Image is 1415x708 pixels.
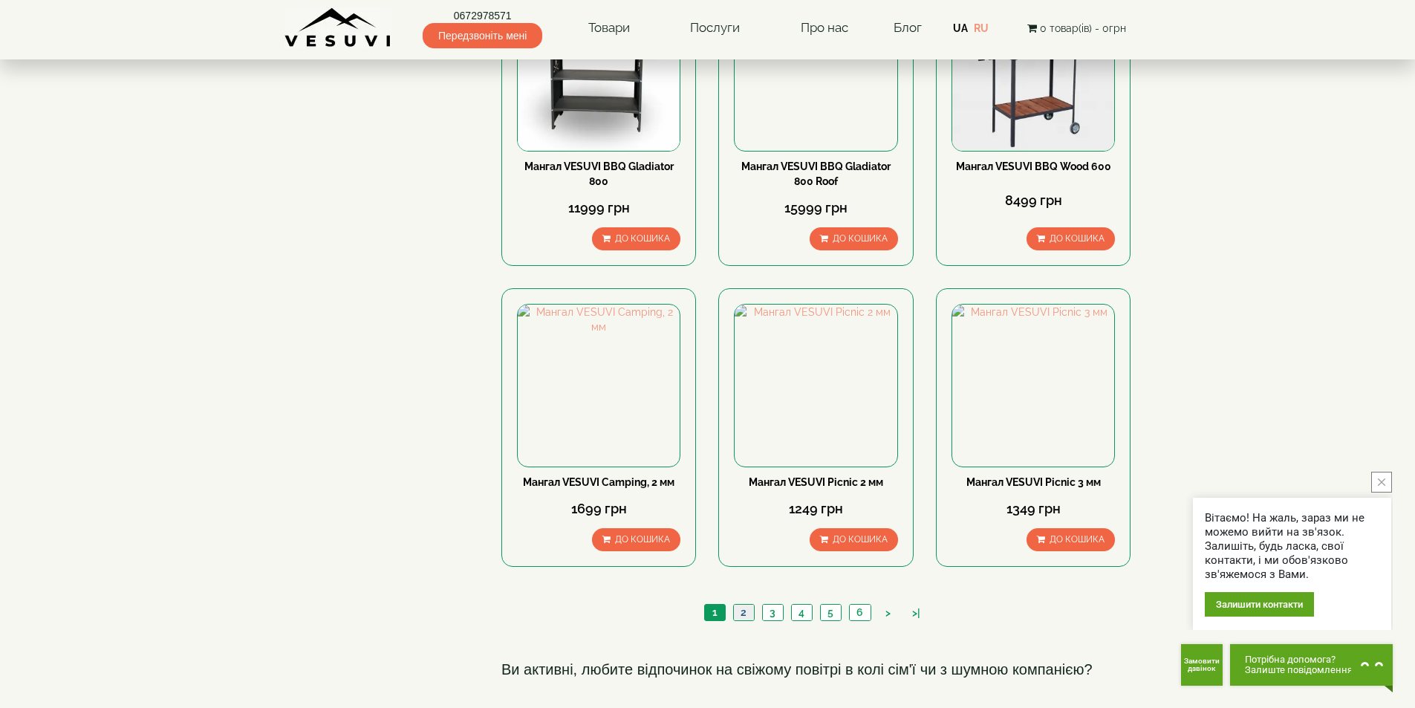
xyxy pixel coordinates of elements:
[952,191,1115,210] div: 8499 грн
[615,233,670,244] span: До кошика
[1181,644,1223,686] button: Get Call button
[517,198,680,218] div: 11999 грн
[734,499,897,519] div: 1249 грн
[1230,644,1393,686] button: Chat button
[956,160,1111,172] a: Мангал VESUVI BBQ Wood 600
[1245,665,1353,675] span: Залиште повідомлення
[1245,655,1353,665] span: Потрібна допомога?
[423,23,542,48] span: Передзвоніть мені
[791,605,812,620] a: 4
[501,655,1131,684] h3: Ви активні, любите відпочинок на свіжому повітрі в колі сім'ї чи з шумною компанією?
[615,534,670,545] span: До кошика
[518,305,680,467] img: Мангал VESUVI Camping, 2 мм
[966,476,1101,488] a: Мангал VESUVI Picnic 3 мм
[749,476,883,488] a: Мангал VESUVI Picnic 2 мм
[1027,227,1115,250] button: До кошика
[810,528,898,551] button: До кошика
[820,605,841,620] a: 5
[517,499,680,519] div: 1699 грн
[523,476,674,488] a: Мангал VESUVI Camping, 2 мм
[1023,20,1131,36] button: 0 товар(ів) - 0грн
[905,605,928,621] a: >|
[592,528,680,551] button: До кошика
[878,605,898,621] a: >
[712,606,718,618] span: 1
[952,305,1114,467] img: Мангал VESUVI Picnic 3 мм
[741,160,891,187] a: Мангал VESUVI BBQ Gladiator 800 Roof
[735,305,897,467] img: Мангал VESUVI Picnic 2 мм
[284,7,392,48] img: Завод VESUVI
[1371,472,1392,493] button: close button
[592,227,680,250] button: До кошика
[1205,592,1314,617] div: Залишити контакти
[952,499,1115,519] div: 1349 грн
[953,22,968,34] a: UA
[894,20,922,35] a: Блог
[734,198,897,218] div: 15999 грн
[786,11,863,45] a: Про нас
[1205,511,1379,582] div: Вітаємо! На жаль, зараз ми не можемо вийти на зв'язок. Залишіть, будь ласка, свої контакти, і ми ...
[524,160,674,187] a: Мангал VESUVI BBQ Gladiator 800
[675,11,755,45] a: Послуги
[1040,22,1126,34] span: 0 товар(ів) - 0грн
[733,605,754,620] a: 2
[833,534,888,545] span: До кошика
[974,22,989,34] a: RU
[423,8,542,23] a: 0672978571
[833,233,888,244] span: До кошика
[1050,534,1105,545] span: До кошика
[762,605,783,620] a: 3
[1027,528,1115,551] button: До кошика
[1050,233,1105,244] span: До кошика
[1184,657,1220,672] span: Замовити дзвінок
[810,227,898,250] button: До кошика
[573,11,645,45] a: Товари
[849,605,871,620] a: 6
